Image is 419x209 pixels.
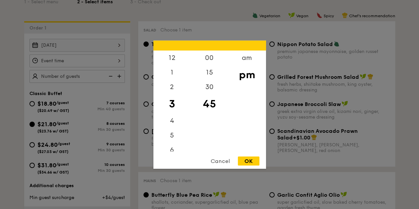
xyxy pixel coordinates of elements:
div: 1 [153,65,191,79]
div: OK [238,156,259,165]
div: 00 [191,50,228,65]
div: 3 [153,94,191,113]
div: 45 [191,94,228,113]
div: 30 [191,79,228,94]
div: 4 [153,113,191,128]
div: 6 [153,142,191,157]
div: 5 [153,128,191,142]
div: Cancel [204,156,236,165]
div: 2 [153,79,191,94]
div: 15 [191,65,228,79]
div: am [228,50,266,65]
div: 12 [153,50,191,65]
div: pm [228,65,266,84]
